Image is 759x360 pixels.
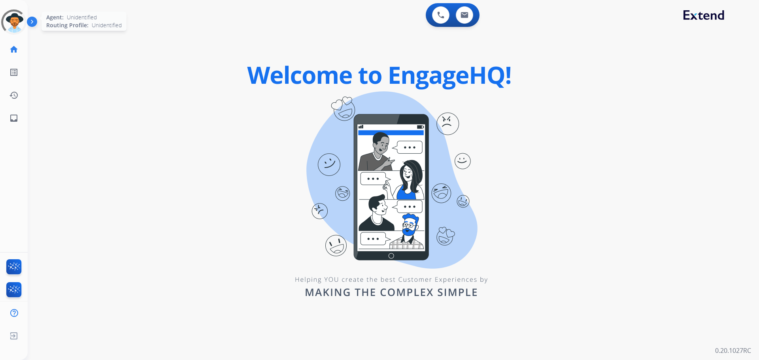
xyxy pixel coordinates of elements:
p: 0.20.1027RC [715,346,751,355]
span: Agent: [46,13,64,21]
mat-icon: inbox [9,113,19,123]
mat-icon: home [9,45,19,54]
span: Unidentified [92,21,122,29]
mat-icon: history [9,90,19,100]
mat-icon: list_alt [9,68,19,77]
span: Routing Profile: [46,21,89,29]
span: Unidentified [67,13,97,21]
